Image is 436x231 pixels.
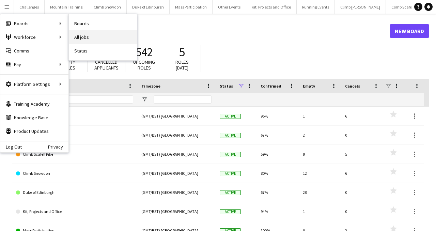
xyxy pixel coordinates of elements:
a: Climb Scafell Pike [16,145,133,164]
button: Mountain Training [45,0,88,14]
span: Timezone [141,83,160,89]
a: Kit, Projects and Office [16,202,133,221]
a: Status [69,44,137,58]
div: (GMT/BST) [GEOGRAPHIC_DATA] [137,164,216,183]
span: Cancels [345,83,360,89]
div: 5 [341,145,383,164]
div: Boards [0,17,68,30]
span: Active [220,190,241,195]
input: Board name Filter Input [28,95,133,104]
button: Open Filter Menu [141,96,147,103]
div: (GMT/BST) [GEOGRAPHIC_DATA] [137,126,216,144]
span: Status [220,83,233,89]
span: Upcoming roles [133,59,155,71]
input: Timezone Filter Input [154,95,212,104]
a: Training Academy [0,97,68,111]
button: Challenges [14,0,45,14]
div: 95% [256,107,299,125]
button: Climb Scafell Pike [386,0,427,14]
div: 6 [341,164,383,183]
span: Active [220,171,241,176]
a: Comms [0,44,68,58]
div: 9 [299,145,341,164]
button: Kit, Projects and Office [246,0,297,14]
button: Climb [PERSON_NAME] [335,0,386,14]
button: Other Events [213,0,246,14]
div: 0 [341,126,383,144]
span: 542 [136,45,153,60]
div: 67% [256,183,299,202]
div: 2 [299,126,341,144]
h1: Boards [12,26,390,36]
div: 0 [341,183,383,202]
a: Privacy [48,144,68,150]
span: Empty [303,83,315,89]
a: Climb [PERSON_NAME] [16,126,133,145]
span: Cancelled applicants [94,59,119,71]
button: Duke of Edinburgh [127,0,170,14]
div: 6 [341,107,383,125]
div: 67% [256,126,299,144]
div: 12 [299,164,341,183]
div: 0 [341,202,383,221]
span: Active [220,133,241,138]
button: Running Events [297,0,335,14]
div: 20 [299,183,341,202]
div: 80% [256,164,299,183]
div: (GMT/BST) [GEOGRAPHIC_DATA] [137,107,216,125]
a: Climb Snowdon [16,164,133,183]
div: 1 [299,107,341,125]
span: Roles [DATE] [175,59,189,71]
div: (GMT/BST) [GEOGRAPHIC_DATA] [137,145,216,164]
button: Mass Participation [170,0,213,14]
span: Active [220,152,241,157]
a: Boards [69,17,137,30]
a: Duke of Edinburgh [16,183,133,202]
div: Pay [0,58,68,71]
a: All jobs [69,30,137,44]
div: 1 [299,202,341,221]
div: (GMT/BST) [GEOGRAPHIC_DATA] [137,183,216,202]
a: Log Out [0,144,22,150]
span: 5 [179,45,185,60]
div: Workforce [0,30,68,44]
a: Challenges [16,107,133,126]
a: New Board [390,24,429,38]
a: Product Updates [0,124,68,138]
div: (GMT/BST) [GEOGRAPHIC_DATA] [137,202,216,221]
div: 59% [256,145,299,164]
button: Climb Snowdon [88,0,127,14]
a: Knowledge Base [0,111,68,124]
span: Active [220,209,241,214]
div: 94% [256,202,299,221]
span: Confirmed [261,83,281,89]
div: Platform Settings [0,77,68,91]
span: Active [220,114,241,119]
